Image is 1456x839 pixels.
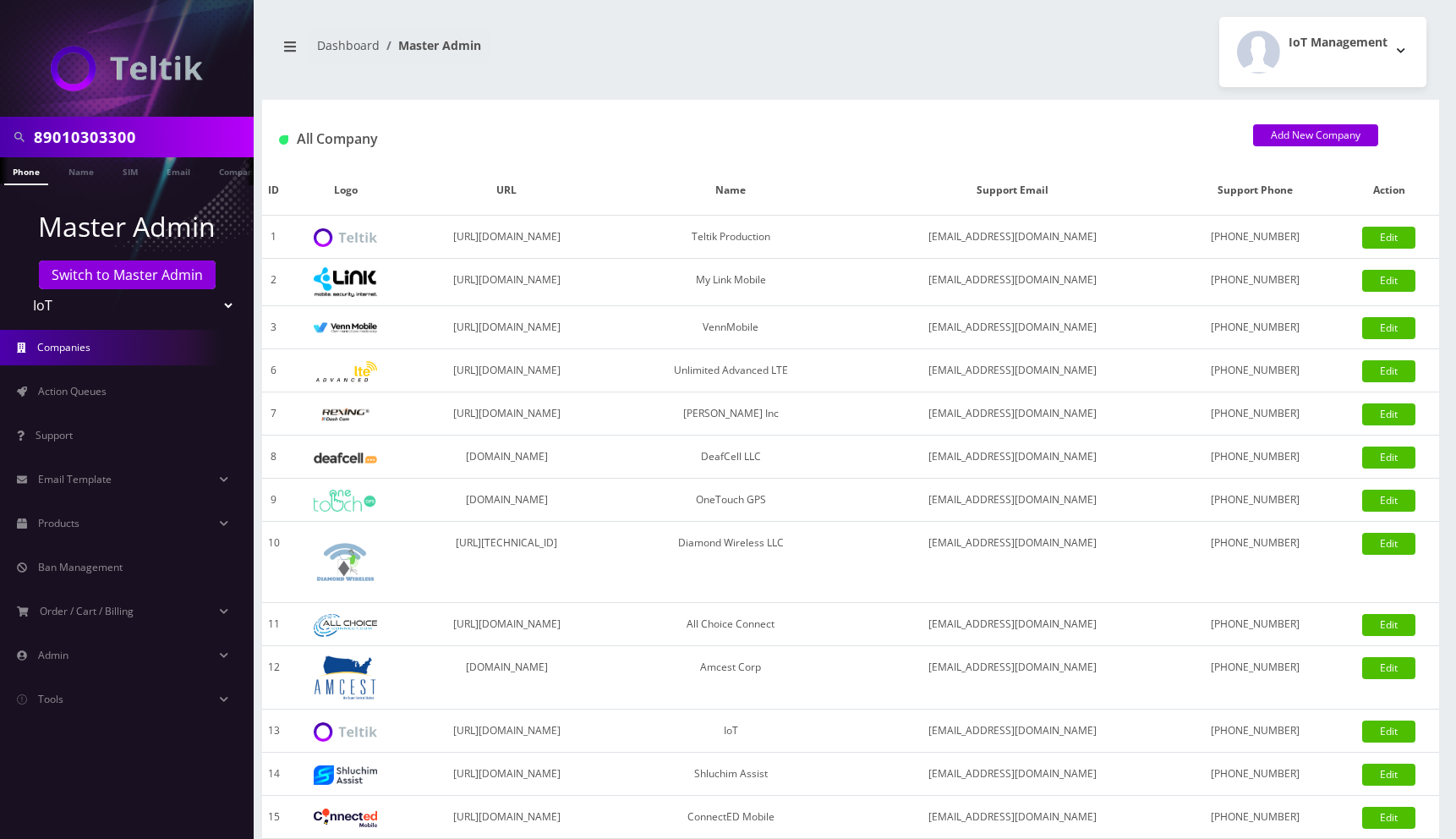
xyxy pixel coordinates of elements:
[39,260,216,289] a: Switch to Master Admin
[854,349,1171,392] td: [EMAIL_ADDRESS][DOMAIN_NAME]
[405,306,608,349] td: [URL][DOMAIN_NAME]
[1171,349,1338,392] td: [PHONE_NUMBER]
[608,349,854,392] td: Unlimited Advanced LTE
[405,522,608,603] td: [URL][TECHNICAL_ID]
[1219,17,1426,87] button: IoT Management
[1171,216,1338,259] td: [PHONE_NUMBER]
[854,166,1171,216] th: Support Email
[314,452,377,463] img: DeafCell LLC
[1362,447,1415,469] a: Edit
[405,479,608,522] td: [DOMAIN_NAME]
[608,436,854,479] td: DeafCell LLC
[608,603,854,646] td: All Choice Connect
[1362,657,1415,679] a: Edit
[40,604,134,618] span: Order / Cart / Billing
[854,646,1171,710] td: [EMAIL_ADDRESS][DOMAIN_NAME]
[405,603,608,646] td: [URL][DOMAIN_NAME]
[1171,259,1338,306] td: [PHONE_NUMBER]
[1362,533,1415,555] a: Edit
[1171,646,1338,710] td: [PHONE_NUMBER]
[314,765,377,785] img: Shluchim Assist
[1362,764,1415,786] a: Edit
[1362,317,1415,339] a: Edit
[262,753,286,796] td: 14
[36,428,73,442] span: Support
[1362,270,1415,292] a: Edit
[608,753,854,796] td: Shluchim Assist
[380,36,481,54] li: Master Admin
[37,340,90,354] span: Companies
[262,603,286,646] td: 11
[854,306,1171,349] td: [EMAIL_ADDRESS][DOMAIN_NAME]
[38,648,68,662] span: Admin
[608,479,854,522] td: OneTouch GPS
[38,384,107,398] span: Action Queues
[608,522,854,603] td: Diamond Wireless LLC
[211,157,267,184] a: Company
[279,131,1228,147] h1: All Company
[38,692,63,706] span: Tools
[314,361,377,382] img: Unlimited Advanced LTE
[1338,166,1439,216] th: Action
[262,796,286,839] td: 15
[1171,710,1338,753] td: [PHONE_NUMBER]
[608,216,854,259] td: Teltik Production
[51,46,203,91] img: IoT
[262,436,286,479] td: 8
[314,267,377,297] img: My Link Mobile
[1362,614,1415,636] a: Edit
[158,157,199,184] a: Email
[262,646,286,710] td: 12
[854,603,1171,646] td: [EMAIL_ADDRESS][DOMAIN_NAME]
[405,796,608,839] td: [URL][DOMAIN_NAME]
[262,259,286,306] td: 2
[114,157,146,184] a: SIM
[314,407,377,423] img: Rexing Inc
[1362,490,1415,512] a: Edit
[1171,479,1338,522] td: [PHONE_NUMBER]
[608,646,854,710] td: Amcest Corp
[314,614,377,637] img: All Choice Connect
[405,436,608,479] td: [DOMAIN_NAME]
[608,392,854,436] td: [PERSON_NAME] Inc
[854,479,1171,522] td: [EMAIL_ADDRESS][DOMAIN_NAME]
[1362,721,1415,743] a: Edit
[608,259,854,306] td: My Link Mobile
[60,157,102,184] a: Name
[38,560,123,574] span: Ban Management
[4,157,48,185] a: Phone
[314,809,377,827] img: ConnectED Mobile
[262,479,286,522] td: 9
[405,710,608,753] td: [URL][DOMAIN_NAME]
[262,166,286,216] th: ID
[405,349,608,392] td: [URL][DOMAIN_NAME]
[1362,807,1415,829] a: Edit
[854,392,1171,436] td: [EMAIL_ADDRESS][DOMAIN_NAME]
[405,753,608,796] td: [URL][DOMAIN_NAME]
[854,259,1171,306] td: [EMAIL_ADDRESS][DOMAIN_NAME]
[1362,360,1415,382] a: Edit
[262,349,286,392] td: 6
[854,216,1171,259] td: [EMAIL_ADDRESS][DOMAIN_NAME]
[854,436,1171,479] td: [EMAIL_ADDRESS][DOMAIN_NAME]
[275,28,838,76] nav: breadcrumb
[262,522,286,603] td: 10
[1171,603,1338,646] td: [PHONE_NUMBER]
[314,722,377,742] img: IoT
[314,655,377,700] img: Amcest Corp
[38,472,112,486] span: Email Template
[1362,227,1415,249] a: Edit
[608,796,854,839] td: ConnectED Mobile
[854,753,1171,796] td: [EMAIL_ADDRESS][DOMAIN_NAME]
[317,37,380,53] a: Dashboard
[34,121,249,153] input: Search in Company
[314,490,377,512] img: OneTouch GPS
[405,216,608,259] td: [URL][DOMAIN_NAME]
[314,530,377,594] img: Diamond Wireless LLC
[314,322,377,334] img: VennMobile
[608,166,854,216] th: Name
[854,710,1171,753] td: [EMAIL_ADDRESS][DOMAIN_NAME]
[1171,392,1338,436] td: [PHONE_NUMBER]
[286,166,406,216] th: Logo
